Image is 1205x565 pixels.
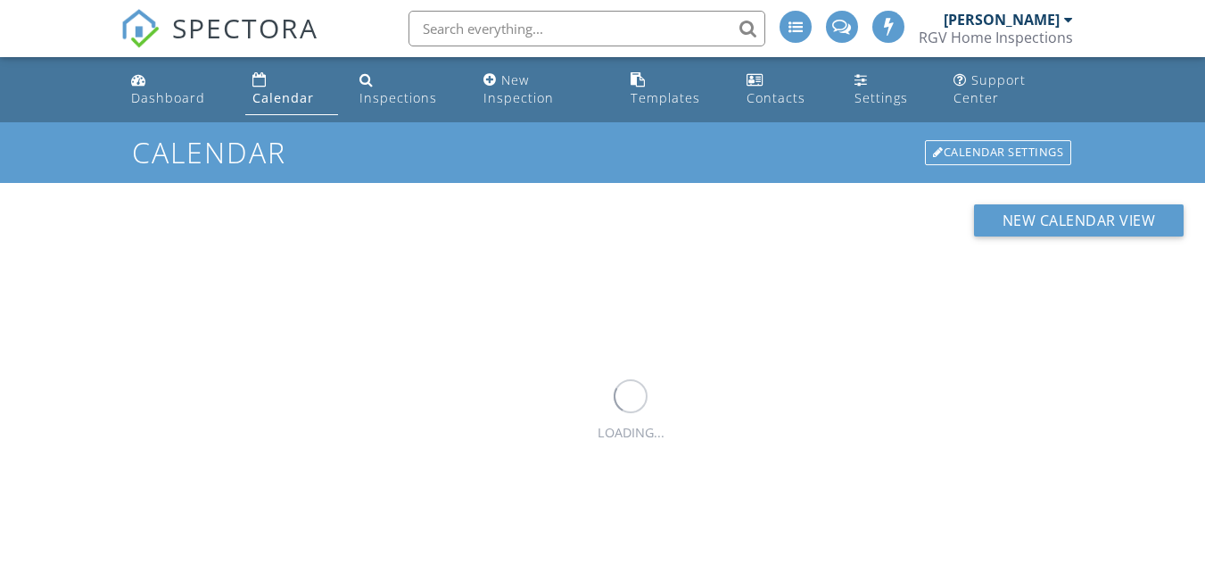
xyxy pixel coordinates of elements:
[120,9,160,48] img: The Best Home Inspection Software - Spectora
[252,89,314,106] div: Calendar
[623,64,726,115] a: Templates
[352,64,461,115] a: Inspections
[925,140,1071,165] div: Calendar Settings
[120,24,318,62] a: SPECTORA
[747,89,805,106] div: Contacts
[974,204,1184,237] button: New Calendar View
[483,71,554,106] div: New Inspection
[946,64,1081,115] a: Support Center
[131,89,205,106] div: Dashboard
[919,29,1073,46] div: RGV Home Inspections
[245,64,339,115] a: Calendar
[409,11,765,46] input: Search everything...
[953,71,1026,106] div: Support Center
[359,89,437,106] div: Inspections
[854,89,908,106] div: Settings
[847,64,932,115] a: Settings
[923,138,1073,167] a: Calendar Settings
[124,64,230,115] a: Dashboard
[631,89,700,106] div: Templates
[172,9,318,46] span: SPECTORA
[944,11,1060,29] div: [PERSON_NAME]
[132,137,1073,168] h1: Calendar
[739,64,833,115] a: Contacts
[598,423,664,443] div: LOADING...
[476,64,609,115] a: New Inspection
